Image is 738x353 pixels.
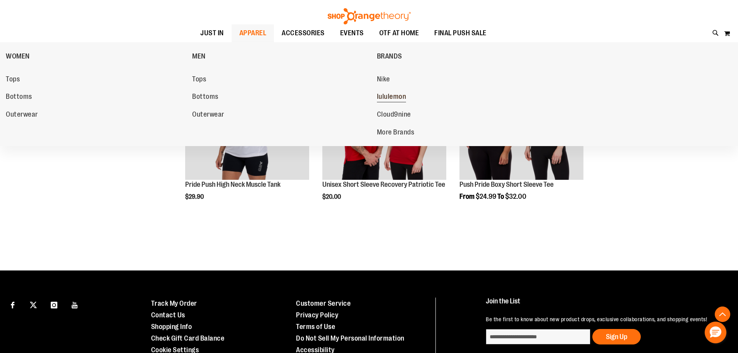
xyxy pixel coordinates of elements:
button: Sign Up [592,329,641,344]
span: Outerwear [6,110,38,120]
a: lululemon [377,90,556,104]
a: Customer Service [296,300,351,307]
p: Be the first to know about new product drops, exclusive collaborations, and shopping events! [486,315,720,323]
a: ACCESSORIES [274,24,332,42]
span: $29.90 [185,193,205,200]
a: Visit our X page [27,298,40,311]
a: Track My Order [151,300,197,307]
a: More Brands [377,126,556,139]
a: Shopping Info [151,323,192,331]
span: APPAREL [239,24,267,42]
span: More Brands [377,128,415,138]
span: OTF AT HOME [379,24,419,42]
img: Shop Orangetheory [327,8,412,24]
a: Do Not Sell My Personal Information [296,334,404,342]
input: enter email [486,329,590,344]
a: Check Gift Card Balance [151,334,225,342]
span: EVENTS [340,24,364,42]
span: $32.00 [505,193,526,200]
span: Nike [377,75,390,85]
a: Contact Us [151,311,185,319]
span: JUST IN [200,24,224,42]
span: MEN [192,52,206,62]
a: APPAREL [232,24,274,42]
span: BRANDS [377,52,402,62]
a: Visit our Facebook page [6,298,19,311]
span: Tops [6,75,20,85]
span: From [459,193,475,200]
span: Sign Up [606,333,627,341]
a: Visit our Instagram page [47,298,61,311]
span: $20.00 [322,193,342,200]
h4: Join the List [486,298,720,312]
span: lululemon [377,93,406,102]
a: EVENTS [332,24,372,42]
span: Cloud9nine [377,110,411,120]
a: Visit our Youtube page [68,298,82,311]
a: Cloud9nine [377,108,556,122]
a: WOMEN [6,46,188,66]
span: Tops [192,75,206,85]
a: Nike [377,72,556,86]
span: FINAL PUSH SALE [434,24,487,42]
a: MEN [192,46,373,66]
button: Hello, have a question? Let’s chat. [705,322,726,343]
span: To [497,193,504,200]
a: Unisex Short Sleeve Recovery Patriotic Tee [322,181,445,188]
span: Bottoms [6,93,32,102]
span: ACCESSORIES [282,24,325,42]
a: FINAL PUSH SALE [427,24,494,42]
a: Terms of Use [296,323,335,331]
a: OTF AT HOME [372,24,427,42]
button: Back To Top [715,307,730,322]
a: Privacy Policy [296,311,338,319]
span: $24.99 [476,193,496,200]
span: Bottoms [192,93,218,102]
a: JUST IN [193,24,232,42]
img: Twitter [30,301,37,308]
span: Outerwear [192,110,224,120]
span: WOMEN [6,52,30,62]
a: BRANDS [377,46,559,66]
a: Push Pride Boxy Short Sleeve Tee [459,181,554,188]
a: Pride Push High Neck Muscle Tank [185,181,280,188]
